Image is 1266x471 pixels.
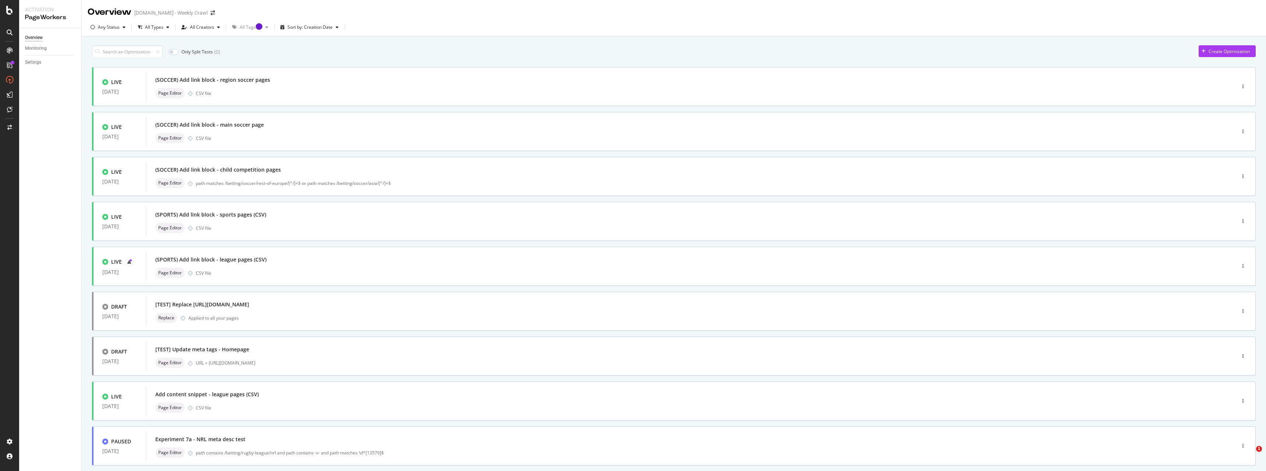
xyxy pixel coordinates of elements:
div: CSV file [196,135,211,141]
div: neutral label [155,447,185,458]
div: All Types [145,25,163,29]
a: Monitoring [25,45,76,52]
span: Page Editor [158,226,182,230]
div: path matches /betting/soccer/rest-of-europe/[^/]+$ or path matches /betting/soccer/asia/[^/]+$ [196,180,1204,186]
div: (SOCCER) Add link block - region soccer pages [155,76,270,84]
div: Experiment 7a - NRL meta desc test [155,436,245,443]
button: Any Status [88,21,128,33]
div: PageWorkers [25,13,75,22]
div: [DOMAIN_NAME] - Weekly Crawl [134,9,208,17]
div: Overview [25,34,43,42]
div: Monitoring [25,45,47,52]
div: [DATE] [102,403,137,409]
div: neutral label [155,358,185,368]
span: Page Editor [158,450,182,455]
div: [DATE] [102,179,137,184]
div: neutral label [155,133,185,143]
div: Settings [25,59,41,66]
div: LIVE [111,78,122,86]
div: LIVE [111,393,122,400]
div: arrow-right-arrow-left [211,10,215,15]
div: LIVE [111,123,122,131]
div: Only Split Tests [181,49,213,55]
div: Add content snippet - league pages (CSV) [155,391,259,398]
button: All Creators [178,21,223,33]
div: [DATE] [102,358,137,364]
span: 1 [1256,446,1262,452]
div: Sort by: Creation Date [287,25,333,29]
div: (SOCCER) Add link block - child competition pages [155,166,281,173]
div: Create Optimization [1209,48,1250,55]
div: CSV file [196,90,211,96]
div: [DATE] [102,134,137,140]
div: LIVE [111,213,122,221]
button: Create Optimization [1199,45,1256,57]
div: DRAFT [111,303,127,310]
div: DRAFT [111,348,127,355]
div: [DATE] [102,448,137,454]
span: Replace [158,316,174,320]
span: Page Editor [158,405,182,410]
div: path contains /betting/rugby-league/nrl and path contains -v- and path matches \d*[13579]$ [196,450,1204,456]
div: Overview [88,6,131,18]
div: Activation [25,6,75,13]
a: Settings [25,59,76,66]
div: CSV file [196,225,211,231]
div: Any Status [98,25,120,29]
div: CSV file [196,270,211,276]
div: All Creators [190,25,214,29]
div: Tooltip anchor [256,23,262,30]
div: CSV file [196,405,211,411]
div: (SPORTS) Add link block - league pages (CSV) [155,256,266,263]
div: neutral label [155,313,177,323]
button: All TagsTooltip anchor [229,21,271,33]
div: neutral label [155,403,185,413]
button: All Types [135,21,172,33]
div: (SPORTS) Add link block - sports pages (CSV) [155,211,266,218]
div: ( 0 ) [214,48,220,56]
div: [DATE] [102,224,137,229]
div: All Tags [240,25,262,29]
input: Search an Optimization [92,45,163,58]
span: Page Editor [158,136,182,140]
div: LIVE [111,168,122,176]
div: LIVE [111,258,122,266]
div: [DATE] [102,313,137,319]
button: Sort by: Creation Date [277,21,342,33]
div: [TEST] Update meta tags - Homepage [155,346,249,353]
div: neutral label [155,178,185,188]
div: (SOCCER) Add link block - main soccer page [155,121,264,129]
span: Page Editor [158,181,182,185]
iframe: Intercom live chat [1241,446,1259,464]
span: Page Editor [158,271,182,275]
div: PAUSED [111,438,131,445]
div: neutral label [155,268,185,278]
div: [TEST] Replace [URL][DOMAIN_NAME] [155,301,249,308]
div: Applied to all your pages [188,315,239,321]
div: neutral label [155,223,185,233]
div: [DATE] [102,89,137,95]
div: [DATE] [102,269,137,275]
span: Page Editor [158,361,182,365]
a: Overview [25,34,76,42]
span: Page Editor [158,91,182,95]
div: URL = [URL][DOMAIN_NAME] [196,360,1204,366]
div: neutral label [155,88,185,98]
